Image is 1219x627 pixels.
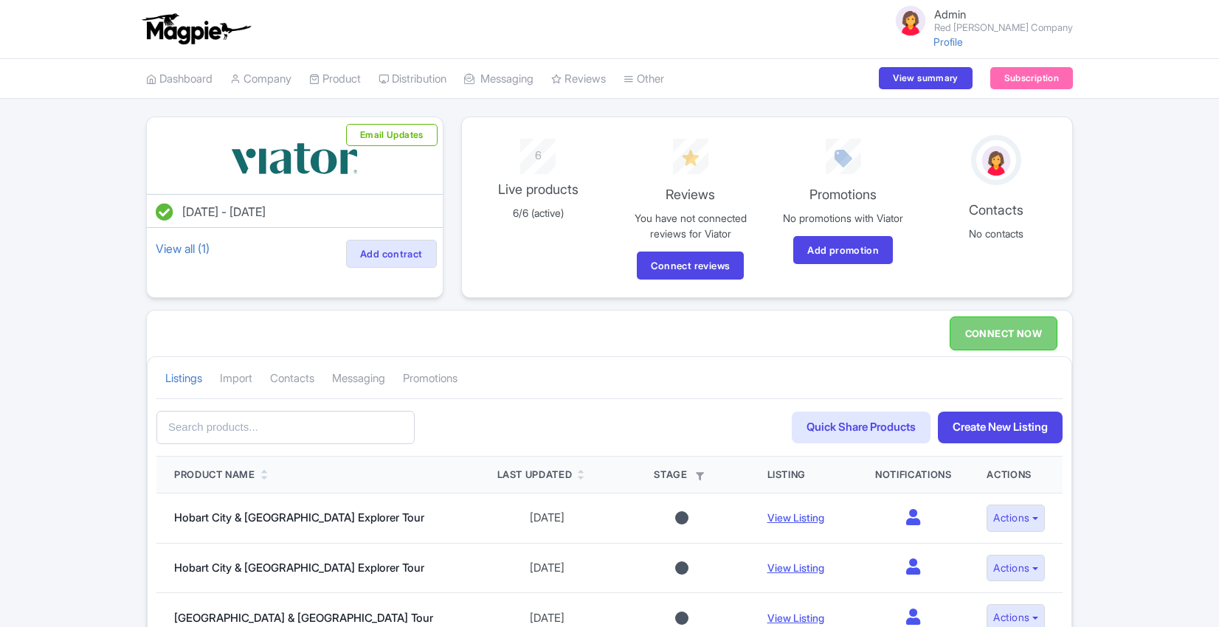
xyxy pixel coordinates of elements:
img: vbqrramwp3xkpi4ekcjz.svg [228,135,361,182]
td: [DATE] [480,493,615,544]
a: Subscription [990,67,1073,89]
a: View Listing [767,561,824,574]
button: Email Updates [346,124,438,146]
th: Actions [969,457,1063,493]
div: 6 [471,139,606,164]
img: avatar_key_member-9c1dde93af8b07d7383eb8b5fb890c87.png [893,3,928,38]
th: Notifications [857,457,969,493]
small: Red [PERSON_NAME] Company [934,23,1073,32]
p: Promotions [776,184,911,204]
p: Reviews [623,184,758,204]
img: logo-ab69f6fb50320c5b225c76a69d11143b.png [139,13,253,45]
a: Import [220,358,252,399]
a: Listings [165,358,202,399]
a: View Listing [767,511,824,524]
a: Profile [933,35,963,48]
a: View summary [879,67,972,89]
a: View all (1) [153,238,213,259]
p: Contacts [928,200,1063,220]
a: Admin Red [PERSON_NAME] Company [884,3,1073,38]
a: Messaging [464,59,533,100]
a: Connect reviews [637,252,744,280]
button: Actions [987,555,1045,582]
a: Other [624,59,664,100]
a: Add promotion [793,236,893,264]
a: Messaging [332,358,385,399]
a: CONNECT NOW [950,316,1057,350]
div: Stage [632,468,731,482]
span: [DATE] - [DATE] [182,204,266,219]
input: Search products... [156,411,415,444]
a: Product [309,59,361,100]
a: Hobart City & [GEOGRAPHIC_DATA] Explorer Tour [174,561,424,575]
a: Reviews [551,59,606,100]
img: avatar_key_member-9c1dde93af8b07d7383eb8b5fb890c87.png [979,143,1013,179]
a: Dashboard [146,59,213,100]
a: Distribution [379,59,446,100]
button: Actions [987,505,1045,532]
p: No promotions with Viator [776,210,911,226]
a: Hobart City & [GEOGRAPHIC_DATA] Explorer Tour [174,510,424,524]
td: [DATE] [480,543,615,593]
a: Company [230,59,291,100]
p: 6/6 (active) [471,205,606,221]
a: Contacts [270,358,314,399]
a: Quick Share Products [792,412,930,443]
a: Create New Listing [938,412,1063,443]
i: Filter by stage [696,472,704,480]
a: Promotions [403,358,457,399]
a: View Listing [767,612,824,624]
div: Last Updated [497,468,573,482]
div: Product Name [174,468,255,482]
p: Live products [471,179,606,199]
a: Add contract [346,240,437,268]
span: Admin [934,7,966,21]
th: Listing [750,457,857,493]
p: You have not connected reviews for Viator [623,210,758,241]
a: [GEOGRAPHIC_DATA] & [GEOGRAPHIC_DATA] Tour [174,611,433,625]
p: No contacts [928,226,1063,241]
